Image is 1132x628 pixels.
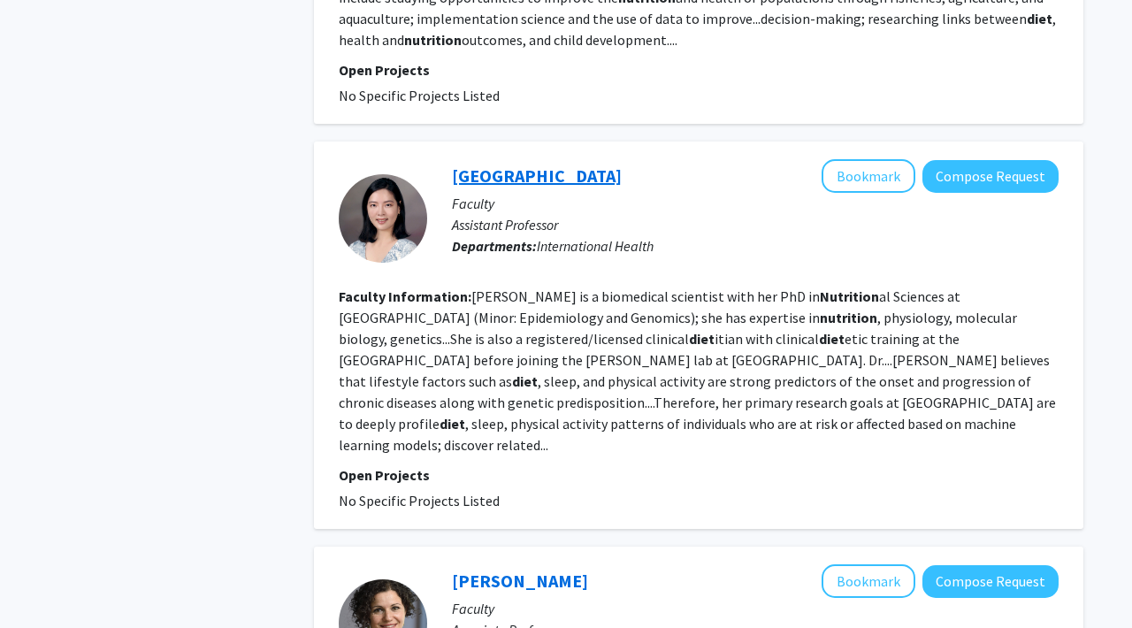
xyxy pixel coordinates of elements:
b: diet [512,372,538,390]
a: [GEOGRAPHIC_DATA] [452,165,622,187]
span: International Health [537,237,654,255]
b: Nutrition [820,287,879,305]
b: nutrition [404,31,462,49]
b: Faculty Information: [339,287,471,305]
fg-read-more: [PERSON_NAME] is a biomedical scientist with her PhD in al Sciences at [GEOGRAPHIC_DATA] (Minor: ... [339,287,1056,454]
b: diet [689,330,715,348]
button: Compose Request to Heyjun Park [922,160,1059,193]
button: Compose Request to Julia Wolfson [922,565,1059,598]
p: Open Projects [339,464,1059,486]
span: No Specific Projects Listed [339,492,500,509]
b: diet [1027,10,1052,27]
p: Assistant Professor [452,214,1059,235]
p: Faculty [452,193,1059,214]
p: Faculty [452,598,1059,619]
p: Open Projects [339,59,1059,80]
button: Add Heyjun Park to Bookmarks [822,159,915,193]
span: No Specific Projects Listed [339,87,500,104]
iframe: Chat [13,548,75,615]
b: nutrition [820,309,877,326]
button: Add Julia Wolfson to Bookmarks [822,564,915,598]
a: [PERSON_NAME] [452,570,588,592]
b: diet [819,330,845,348]
b: diet [440,415,465,433]
b: Departments: [452,237,537,255]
